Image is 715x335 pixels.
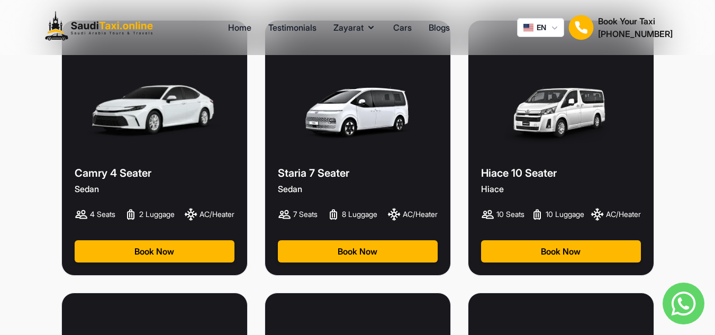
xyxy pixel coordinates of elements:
h2: [PHONE_NUMBER] [598,28,673,40]
p: Sedan [75,183,234,195]
h4: Staria 7 Seater [278,166,438,180]
p: Hiace [481,183,641,195]
span: 10 Luggage [546,209,584,220]
img: Book Your Taxi [568,15,594,40]
button: Book Now [278,240,438,262]
button: Book Now [481,240,641,262]
span: EN [537,22,546,33]
img: whatsapp [663,283,704,324]
img: luggage [531,208,544,221]
button: Zayarat [333,21,376,34]
span: 4 Seats [90,209,115,220]
img: seats [481,208,494,221]
span: AC/Heater [403,209,438,220]
img: Hiace 10 Seater-profile [499,78,622,147]
h4: Hiace 10 Seater [481,166,641,180]
h4: Camry 4 Seater [75,166,234,180]
a: Home [228,21,251,34]
span: 7 Seats [293,209,318,220]
button: EN [517,18,564,37]
span: 2 Luggage [139,209,175,220]
span: 8 Luggage [342,209,377,220]
span: 10 Seats [496,209,524,220]
img: seats [75,208,88,221]
a: Testimonials [268,21,316,34]
img: seats [278,208,291,221]
a: Cars [393,21,412,34]
button: Book Now [75,240,234,262]
img: luggage [124,208,137,221]
span: AC/Heater [200,209,234,220]
img: heater [387,208,401,221]
img: heater [184,208,197,221]
img: luggage [327,208,340,221]
h1: Book Your Taxi [598,15,673,28]
span: AC/Heater [606,209,641,220]
img: Camry 4 Seater-profile [87,78,221,147]
div: Book Your Taxi [598,15,673,40]
img: Logo [42,8,161,47]
img: Staria 7 Seater-profile [296,78,419,147]
p: Sedan [278,183,438,195]
img: heater [591,208,604,221]
a: Blogs [429,21,450,34]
